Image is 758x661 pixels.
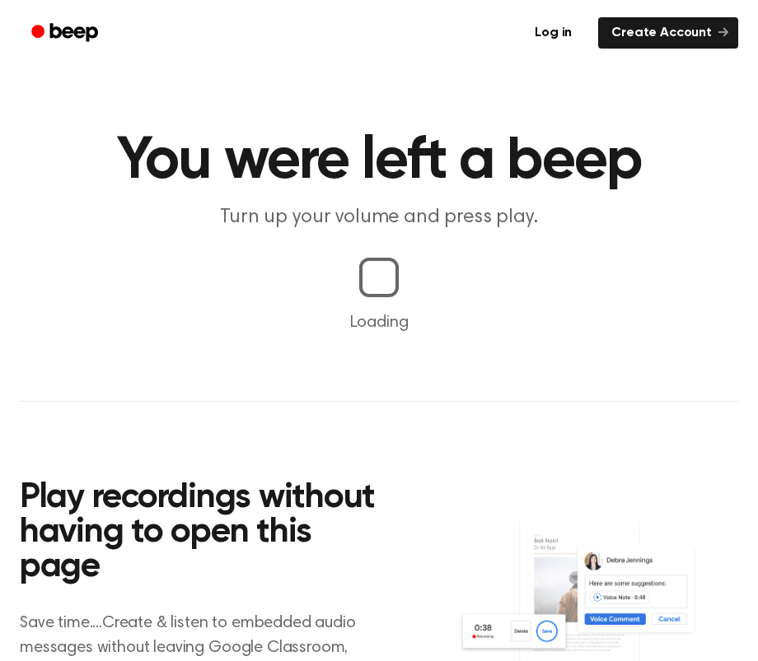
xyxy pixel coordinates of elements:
[20,17,113,49] a: Beep
[20,481,392,584] h2: Play recordings without having to open this page
[20,310,738,335] p: Loading
[63,204,695,231] p: Turn up your volume and press play.
[20,132,738,191] h1: You were left a beep
[518,14,588,52] a: Log in
[598,17,738,49] a: Create Account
